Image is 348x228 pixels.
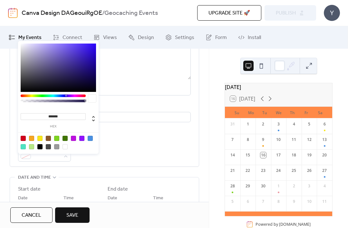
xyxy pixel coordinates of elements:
div: #4A90E2 [88,136,93,141]
span: Date and time [18,174,51,182]
div: #4A4A4A [46,144,51,149]
span: Upgrade site 🚀 [208,9,250,17]
span: Date [108,194,117,202]
span: Form [215,34,227,42]
div: 28 [230,183,236,189]
div: 10 [306,199,312,204]
span: My Events [18,34,42,42]
a: Settings [160,29,199,46]
img: logo [8,8,18,18]
div: 19 [306,152,312,158]
div: Powered by [256,222,311,227]
div: 20 [322,152,327,158]
div: 2 [260,121,266,127]
div: 31 [230,121,236,127]
div: Start date [18,185,41,193]
div: 6 [322,121,327,127]
div: 7 [260,199,266,204]
div: 8 [245,137,251,143]
div: 15 [245,152,251,158]
div: 4 [322,183,327,189]
div: Tu [258,107,272,118]
div: 2 [291,183,297,189]
div: 5 [306,121,312,127]
a: [DOMAIN_NAME] [279,222,311,227]
div: #9013FE [79,136,84,141]
span: Date [18,194,28,202]
div: #B8E986 [29,144,34,149]
span: Install [248,34,261,42]
div: 6 [245,199,251,204]
span: Cancel [22,212,41,219]
a: Connect [48,29,87,46]
div: 1 [245,121,251,127]
div: 7 [230,137,236,143]
div: 3 [275,121,281,127]
span: Design [138,34,154,42]
div: 1 [275,183,281,189]
div: 13 [322,137,327,143]
div: [DATE] [225,83,332,91]
div: 8 [275,199,281,204]
span: Time [153,194,163,202]
div: Su [230,107,244,118]
div: End date [108,185,128,193]
div: 9 [291,199,297,204]
div: #8B572A [46,136,51,141]
div: 3 [306,183,312,189]
a: My Events [4,29,46,46]
span: Views [103,34,117,42]
div: Y [324,5,340,21]
div: #F5A623 [29,136,34,141]
div: 25 [291,168,297,173]
div: #F8E71C [37,136,43,141]
div: 29 [245,183,251,189]
a: Design [123,29,159,46]
div: 22 [245,168,251,173]
div: 24 [275,168,281,173]
div: #7ED321 [54,136,59,141]
div: 21 [230,168,236,173]
div: 16 [260,152,266,158]
div: 4 [291,121,297,127]
div: #BD10E0 [71,136,76,141]
b: Geocaching Events [104,7,158,19]
span: Settings [175,34,194,42]
div: 11 [291,137,297,143]
a: Install [233,29,266,46]
div: Sa [313,107,327,118]
label: hex [21,125,86,128]
button: Cancel [10,207,53,223]
div: Th [285,107,299,118]
div: #D0021B [21,136,26,141]
div: #50E3C2 [21,144,26,149]
div: We [272,107,285,118]
span: Save [66,212,78,219]
div: 12 [306,137,312,143]
div: 30 [260,183,266,189]
div: 26 [306,168,312,173]
div: 10 [275,137,281,143]
button: Save [55,207,90,223]
span: Time [63,194,74,202]
div: #9B9B9B [54,144,59,149]
div: 5 [230,199,236,204]
div: 9 [260,137,266,143]
a: Views [89,29,122,46]
div: 11 [322,199,327,204]
span: Connect [63,34,82,42]
button: Upgrade site 🚀 [197,5,261,21]
a: Form [201,29,232,46]
a: Canva Design DAGeouiRgOE [22,7,102,19]
div: #000000 [37,144,43,149]
div: Location [18,103,189,111]
div: #417505 [63,136,68,141]
div: Mo [244,107,258,118]
div: 18 [291,152,297,158]
div: 17 [275,152,281,158]
div: 23 [260,168,266,173]
div: #FFFFFF [63,144,68,149]
b: / [102,7,104,19]
div: 27 [322,168,327,173]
